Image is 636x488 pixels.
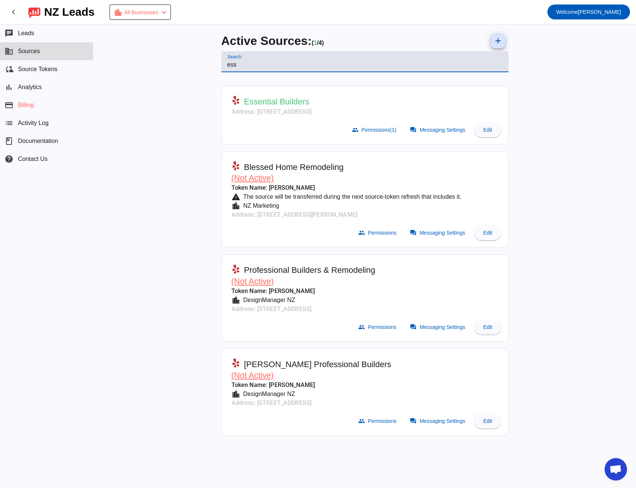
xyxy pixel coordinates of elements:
[483,324,492,330] span: Edit
[18,84,42,91] span: Analytics
[114,8,123,17] mat-icon: location_city
[231,296,240,305] mat-icon: location_city
[240,192,461,201] div: The source will be transferred during the next source-token refresh that includes it.
[405,320,471,335] button: Messaging Settings
[405,225,471,240] button: Messaging Settings
[4,155,13,164] mat-icon: help
[347,122,402,137] button: Permissions(1)
[311,40,313,46] span: (
[319,40,324,46] span: Total
[18,66,58,73] span: Source Tokens
[244,97,310,107] span: Essential Builders
[221,34,312,48] span: Active Sources:
[483,418,492,424] span: Edit
[4,65,13,74] mat-icon: cloud_sync
[410,324,417,330] mat-icon: forum
[368,230,396,236] span: Permissions
[556,9,578,15] span: Welcome
[474,122,501,137] button: Edit
[4,47,13,56] mat-icon: business
[314,40,317,46] span: Working
[354,320,402,335] button: Permissions
[368,418,396,424] span: Permissions
[18,102,34,109] span: Billing
[244,162,344,173] span: Blessed Home Remodeling
[244,265,375,275] span: Professional Builders & Remodeling
[110,4,171,20] button: All Businesses
[483,127,492,133] span: Edit
[358,324,365,330] mat-icon: group
[9,7,18,16] mat-icon: chevron_left
[358,418,365,424] mat-icon: group
[368,324,396,330] span: Permissions
[28,6,40,18] img: logo
[240,201,279,210] div: NZ Marketing
[410,229,417,236] mat-icon: forum
[420,418,465,424] span: Messaging Settings
[231,370,274,380] span: (Not Active)
[231,390,240,399] mat-icon: location_city
[358,229,365,236] mat-icon: group
[474,414,501,428] button: Edit
[231,107,312,116] mat-card-subtitle: Address: [STREET_ADDRESS]
[410,418,417,424] mat-icon: forum
[352,126,359,133] mat-icon: group
[114,7,169,18] div: Payment Issue
[605,458,627,481] div: Open chat
[240,296,295,305] div: DesignManager NZ
[231,399,391,408] mat-card-subtitle: Address: [STREET_ADDRESS]
[420,127,465,133] span: Messaging Settings
[160,8,169,17] mat-icon: chevron_left
[354,225,402,240] button: Permissions
[405,414,471,428] button: Messaging Settings
[556,7,621,17] span: [PERSON_NAME]
[231,192,240,201] mat-icon: warning
[44,7,95,17] div: NZ Leads
[231,183,461,192] mat-card-subtitle: Token Name: [PERSON_NAME]
[420,324,465,330] span: Messaging Settings
[244,359,391,370] span: [PERSON_NAME] Professional Builders
[405,122,471,137] button: Messaging Settings
[4,29,13,38] mat-icon: chat
[124,7,158,18] span: All Businesses
[231,305,375,314] mat-card-subtitle: Address: [STREET_ADDRESS]
[483,230,492,236] span: Edit
[362,127,396,133] span: Permissions
[240,390,295,399] div: DesignManager NZ
[420,230,465,236] span: Messaging Settings
[18,156,47,162] span: Contact Us
[231,173,274,183] span: (Not Active)
[18,120,49,126] span: Activity Log
[494,36,503,45] mat-icon: add
[231,210,461,219] mat-card-subtitle: Address: [STREET_ADDRESS][PERSON_NAME]
[231,381,391,390] mat-card-subtitle: Token Name: [PERSON_NAME]
[4,119,13,128] mat-icon: list
[474,225,501,240] button: Edit
[4,83,13,92] mat-icon: bar_chart
[18,138,58,144] span: Documentation
[474,320,501,335] button: Edit
[390,127,396,133] span: (1)
[354,414,402,428] button: Permissions
[18,30,34,37] span: Leads
[231,287,375,296] mat-card-subtitle: Token Name: [PERSON_NAME]
[547,4,630,19] button: Welcome[PERSON_NAME]
[410,126,417,133] mat-icon: forum
[231,277,274,286] span: (Not Active)
[227,55,242,60] mat-label: Search
[18,48,40,55] span: Sources
[4,137,13,146] span: book
[4,101,13,110] mat-icon: payment
[317,40,319,46] span: /
[231,201,240,210] mat-icon: location_city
